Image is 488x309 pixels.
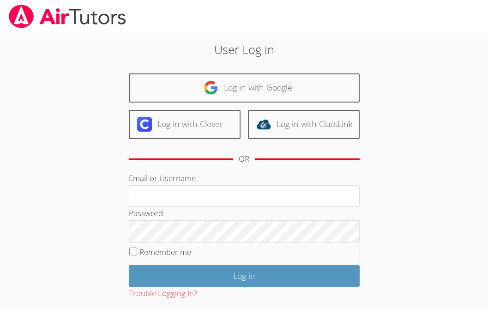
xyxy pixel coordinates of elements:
[68,41,420,58] h2: User Log in
[8,5,127,28] img: airtutors_banner-c4298cdbf04f3fff15de1276eac7730deb9818008684d7c2e4769d2f7ddbe033.png
[129,173,196,183] label: Email or Username
[248,110,360,139] a: Log in with ClassLink
[139,247,191,257] label: Remember me
[204,80,218,95] img: google-logo-50288ca7cdecda66e5e0955fdab243c47b7ad437acaf1139b6f446037453330a.svg
[256,117,271,132] img: classlink-logo-d6bb404cc1216ec64c9a2012d9dc4662098be43eaf13dc465df04b49fa7ab582.svg
[129,208,163,218] label: Password
[129,110,241,139] a: Log in with Clever
[129,265,360,287] input: Log in
[239,152,249,166] div: OR
[137,117,152,132] img: clever-logo-6eab21bc6e7a338710f1a6ff85c0baf02591cd810cc4098c63d3a4b26e2feb20.svg
[129,287,197,300] button: Trouble Logging In?
[129,73,360,103] a: Log in with Google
